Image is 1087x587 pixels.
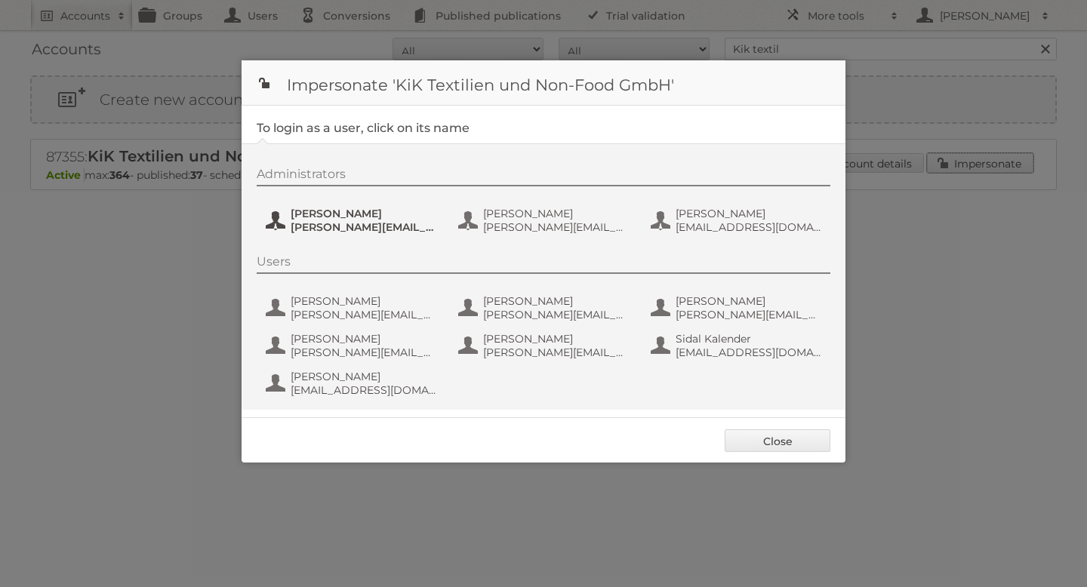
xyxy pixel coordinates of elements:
span: [PERSON_NAME] [291,332,437,346]
span: [PERSON_NAME] [676,207,822,220]
button: [PERSON_NAME] [EMAIL_ADDRESS][DOMAIN_NAME] [649,205,827,235]
span: [PERSON_NAME] [483,294,630,308]
span: [PERSON_NAME] [291,294,437,308]
span: [PERSON_NAME][EMAIL_ADDRESS][PERSON_NAME][DOMAIN_NAME] [291,346,437,359]
span: [PERSON_NAME][EMAIL_ADDRESS][PERSON_NAME][DOMAIN_NAME] [483,220,630,234]
span: [PERSON_NAME][EMAIL_ADDRESS][PERSON_NAME][DOMAIN_NAME] [483,346,630,359]
span: [PERSON_NAME][EMAIL_ADDRESS][PERSON_NAME][DOMAIN_NAME] [291,220,437,234]
span: [PERSON_NAME] [291,370,437,383]
button: [PERSON_NAME] [PERSON_NAME][EMAIL_ADDRESS][DOMAIN_NAME] [264,293,442,323]
span: [PERSON_NAME][EMAIL_ADDRESS][DOMAIN_NAME] [291,308,437,321]
button: [PERSON_NAME] [PERSON_NAME][EMAIL_ADDRESS][PERSON_NAME][DOMAIN_NAME] [457,205,634,235]
span: [EMAIL_ADDRESS][DOMAIN_NAME] [676,346,822,359]
button: Sidal Kalender [EMAIL_ADDRESS][DOMAIN_NAME] [649,330,827,361]
span: [EMAIL_ADDRESS][DOMAIN_NAME] [676,220,822,234]
legend: To login as a user, click on its name [257,121,470,135]
span: [PERSON_NAME] [483,332,630,346]
span: Sidal Kalender [676,332,822,346]
button: [PERSON_NAME] [PERSON_NAME][EMAIL_ADDRESS][PERSON_NAME][DOMAIN_NAME] [649,293,827,323]
span: [PERSON_NAME][EMAIL_ADDRESS][DOMAIN_NAME] [483,308,630,321]
button: [PERSON_NAME] [PERSON_NAME][EMAIL_ADDRESS][DOMAIN_NAME] [457,293,634,323]
span: [PERSON_NAME][EMAIL_ADDRESS][PERSON_NAME][DOMAIN_NAME] [676,308,822,321]
div: Administrators [257,167,830,186]
span: [PERSON_NAME] [291,207,437,220]
button: [PERSON_NAME] [PERSON_NAME][EMAIL_ADDRESS][PERSON_NAME][DOMAIN_NAME] [264,205,442,235]
span: [PERSON_NAME] [676,294,822,308]
button: [PERSON_NAME] [PERSON_NAME][EMAIL_ADDRESS][PERSON_NAME][DOMAIN_NAME] [457,330,634,361]
span: [EMAIL_ADDRESS][DOMAIN_NAME] [291,383,437,397]
a: Close [725,429,830,452]
span: [PERSON_NAME] [483,207,630,220]
button: [PERSON_NAME] [PERSON_NAME][EMAIL_ADDRESS][PERSON_NAME][DOMAIN_NAME] [264,330,442,361]
h1: Impersonate 'KiK Textilien und Non-Food GmbH' [242,60,845,106]
button: [PERSON_NAME] [EMAIL_ADDRESS][DOMAIN_NAME] [264,368,442,398]
div: Users [257,254,830,274]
